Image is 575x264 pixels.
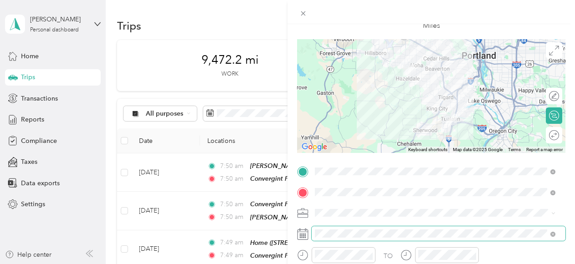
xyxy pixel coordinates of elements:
[299,141,329,153] a: Open this area in Google Maps (opens a new window)
[526,147,563,152] a: Report a map error
[384,251,393,261] div: TO
[453,147,503,152] span: Map data ©2025 Google
[524,213,575,264] iframe: Everlance-gr Chat Button Frame
[423,20,440,31] p: Miles
[508,147,521,152] a: Terms (opens in new tab)
[299,141,329,153] img: Google
[408,147,447,153] button: Keyboard shortcuts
